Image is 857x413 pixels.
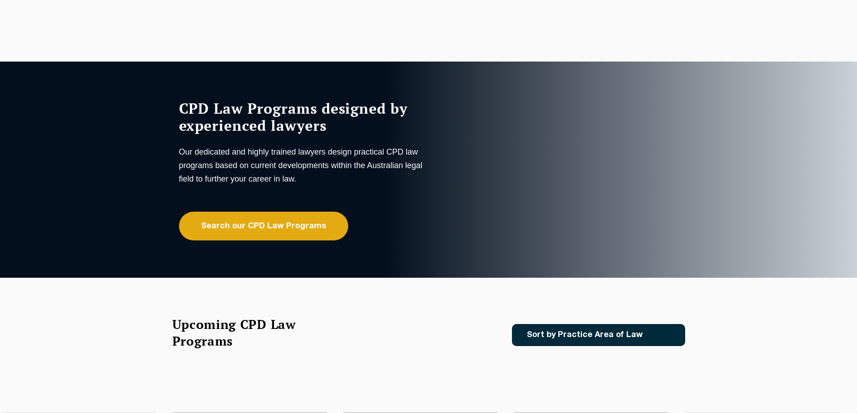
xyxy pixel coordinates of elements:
h1: CPD Law Programs designed by experienced lawyers [179,100,426,134]
a: Search our CPD Law Programs [179,212,348,240]
a: Sort by Practice Area of Law [512,324,685,346]
p: Our dedicated and highly trained lawyers design practical CPD law programs based on current devel... [179,145,426,186]
img: Icon [657,331,668,339]
h2: Upcoming CPD Law Programs [172,316,319,349]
